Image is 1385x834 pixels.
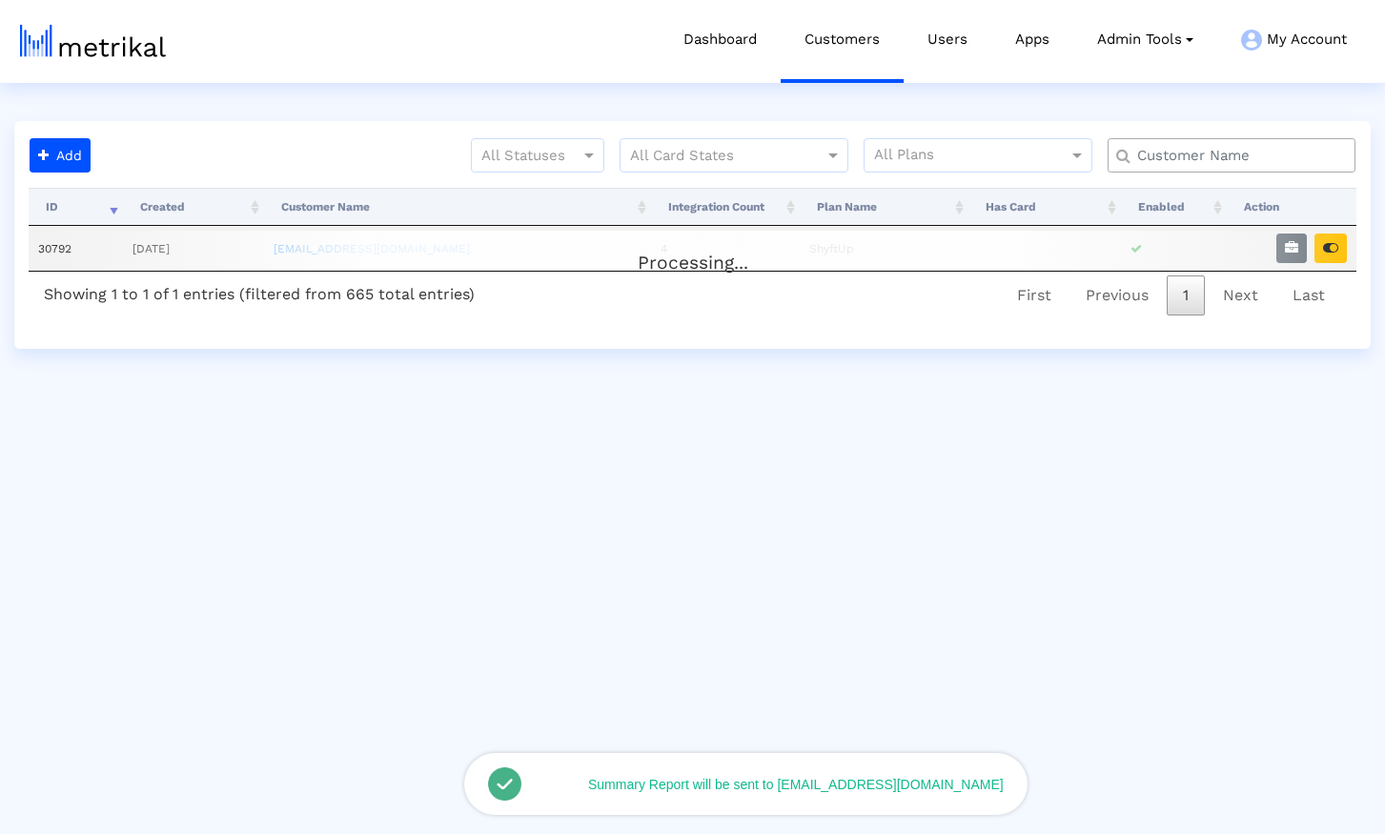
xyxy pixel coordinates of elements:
[29,272,490,311] div: Showing 1 to 1 of 1 entries (filtered from 665 total entries)
[630,144,804,169] input: All Card States
[1276,275,1341,315] a: Last
[874,144,1071,169] input: All Plans
[1121,188,1227,226] th: Enabled: activate to sort column ascending
[30,138,91,173] button: Add
[1167,275,1205,315] a: 1
[123,226,265,271] td: [DATE]
[264,188,650,226] th: Customer Name: activate to sort column ascending
[1227,188,1356,226] th: Action
[123,188,265,226] th: Created: activate to sort column ascending
[968,188,1121,226] th: Has Card: activate to sort column ascending
[1207,275,1274,315] a: Next
[569,777,1004,792] div: Summary Report will be sent to [EMAIL_ADDRESS][DOMAIN_NAME]
[800,188,969,226] th: Plan Name: activate to sort column ascending
[1241,30,1262,51] img: my-account-menu-icon.png
[20,25,166,57] img: metrical-logo-light.png
[29,188,123,226] th: ID: activate to sort column ascending
[800,226,969,271] td: ShyftUp
[651,226,800,271] td: 4
[1124,146,1348,166] input: Customer Name
[1001,275,1068,315] a: First
[1069,275,1165,315] a: Previous
[651,188,800,226] th: Integration Count: activate to sort column ascending
[29,231,1356,269] div: Processing...
[29,226,123,271] td: 30792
